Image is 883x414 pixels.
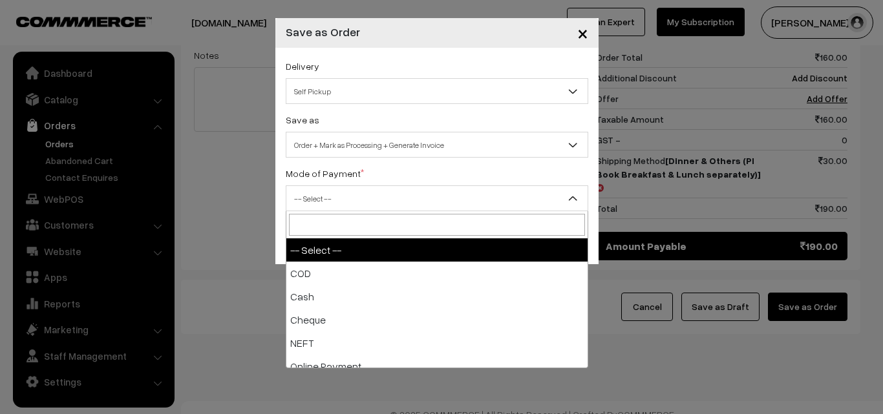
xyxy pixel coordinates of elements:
[286,185,588,211] span: -- Select --
[286,113,319,127] label: Save as
[286,132,588,158] span: Order + Mark as Processing + Generate Invoice
[577,21,588,45] span: ×
[286,187,588,210] span: -- Select --
[286,167,364,180] label: Mode of Payment
[286,308,588,331] li: Cheque
[286,262,588,285] li: COD
[286,134,588,156] span: Order + Mark as Processing + Generate Invoice
[286,238,588,262] li: -- Select --
[286,59,319,73] label: Delivery
[286,23,360,41] h4: Save as Order
[286,285,588,308] li: Cash
[286,331,588,355] li: NEFT
[567,13,599,53] button: Close
[286,80,588,103] span: Self Pickup
[286,355,588,378] li: Online Payment
[286,78,588,104] span: Self Pickup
